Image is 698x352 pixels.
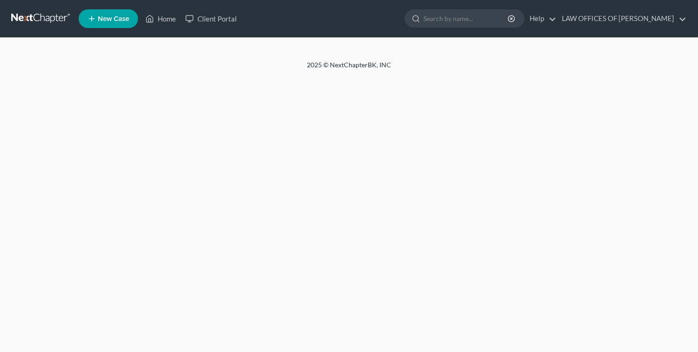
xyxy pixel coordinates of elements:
[557,10,686,27] a: LAW OFFICES OF [PERSON_NAME]
[98,15,129,22] span: New Case
[141,10,181,27] a: Home
[82,60,616,77] div: 2025 © NextChapterBK, INC
[181,10,241,27] a: Client Portal
[525,10,556,27] a: Help
[423,10,509,27] input: Search by name...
